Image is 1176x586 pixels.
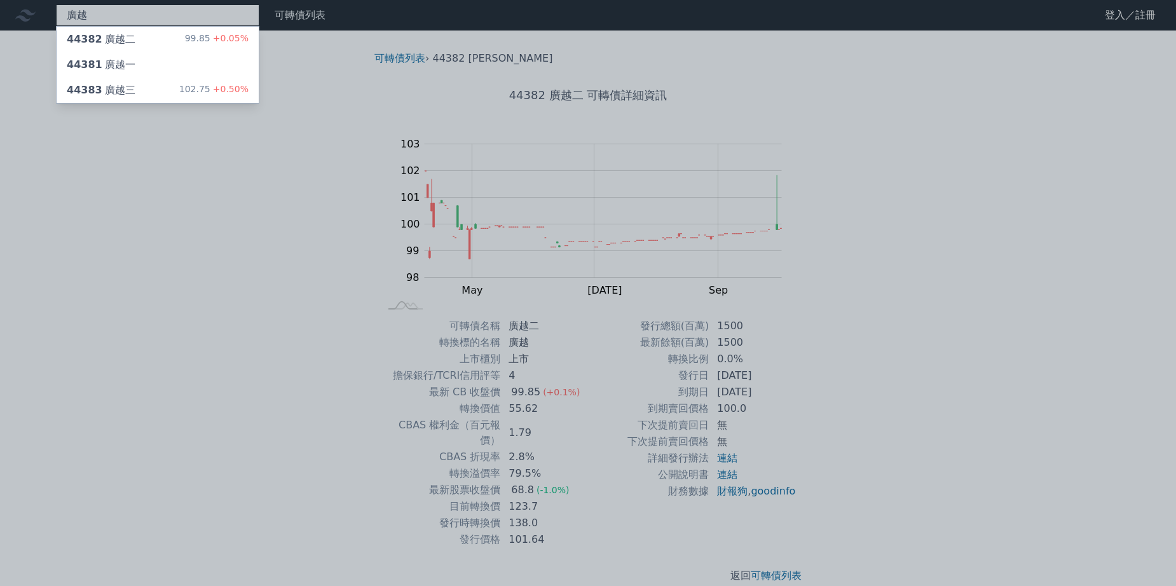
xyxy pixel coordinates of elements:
a: 44382廣越二 99.85+0.05% [57,27,259,52]
span: 44383 [67,84,102,96]
div: 廣越二 [67,32,135,47]
span: +0.50% [210,84,249,94]
iframe: Chat Widget [1112,525,1176,586]
a: 44381廣越一 [57,52,259,78]
div: 102.75 [179,83,249,98]
div: 廣越三 [67,83,135,98]
div: 99.85 [185,32,249,47]
span: 44381 [67,58,102,71]
div: 廣越一 [67,57,135,72]
span: 44382 [67,33,102,45]
a: 44383廣越三 102.75+0.50% [57,78,259,103]
span: +0.05% [210,33,249,43]
div: 聊天小工具 [1112,525,1176,586]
